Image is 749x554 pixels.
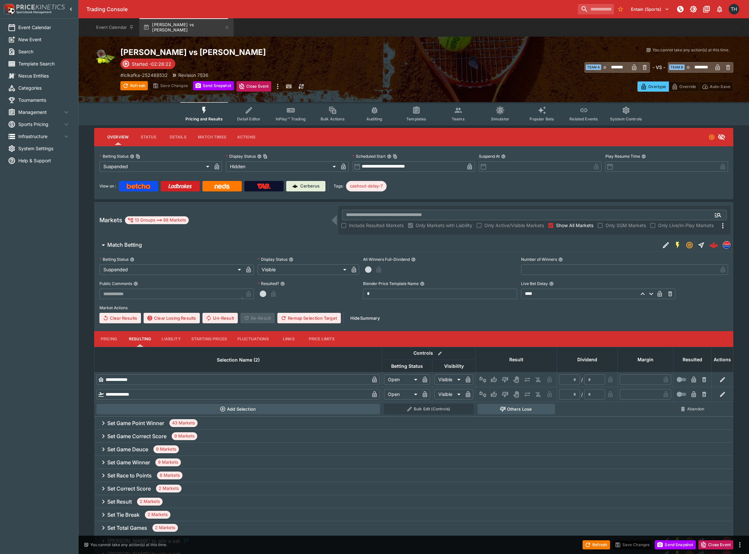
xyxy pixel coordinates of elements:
[210,356,267,364] span: Selection Name (2)
[434,374,463,385] div: Visible
[240,313,275,323] span: Re-Result
[172,433,197,439] span: 9 Markets
[411,257,416,262] button: All Winners Full-Dividend
[107,459,150,466] h6: Set Game Winner
[286,181,325,191] a: Cerberus
[18,133,62,140] span: Infrastructure
[452,116,465,121] span: Teams
[120,47,427,57] h2: Copy To Clipboard
[558,257,563,262] button: Number of Winners
[18,157,70,164] span: Help & Support
[688,3,699,15] button: Toggle light/dark mode
[18,97,70,103] span: Tournaments
[366,116,382,121] span: Auditing
[384,362,430,370] span: Betting Status
[363,257,410,262] p: All Winners Full-Dividend
[232,331,274,347] button: Fluctuations
[346,313,384,323] button: HideSummary
[99,303,728,313] label: Market Actions
[736,541,744,549] button: more
[393,154,397,159] button: Copy To Clipboard
[107,498,132,505] h6: Set Result
[641,154,646,159] button: Play Resume Time
[679,83,696,90] p: Override
[18,72,70,79] span: Nexus Entities
[549,281,554,286] button: Live Bet Delay
[94,331,124,347] button: Pricing
[276,116,306,121] span: InPlay™ Trading
[353,153,386,159] p: Scheduled Start
[226,153,256,159] p: Display Status
[382,347,476,360] th: Controls
[416,222,472,229] span: Only Markets with Liability
[18,121,62,128] span: Sports Pricing
[157,472,183,479] span: 6 Markets
[130,257,134,262] button: Betting Status
[107,511,140,518] h6: Set Tie Break
[120,81,148,90] button: Refresh
[132,61,171,67] p: Started -02:26:22
[610,116,642,121] span: System Controls
[99,281,132,286] p: Public Comments
[18,60,70,67] span: Template Search
[491,116,509,121] span: Simulator
[406,116,426,121] span: Templates
[153,446,179,453] span: 9 Markets
[280,281,285,286] button: Resulted?
[708,134,715,140] svg: Suspended
[180,102,647,125] div: Event type filters
[714,3,725,15] button: Notifications
[637,81,733,92] div: Start From
[478,389,488,400] button: Not Set
[627,4,673,14] button: Select Tenant
[581,391,583,398] div: /
[2,3,15,16] img: PriceKinetics Logo
[420,281,425,286] button: Blender Price Template Name
[202,313,237,323] button: Un-Result
[99,264,243,275] div: Suspended
[605,153,640,159] p: Play Resume Time
[237,116,260,121] span: Detail Editor
[709,241,718,250] img: logo-cerberus--red.svg
[18,84,70,91] span: Categories
[660,535,672,547] button: Edit Detail
[648,83,666,90] p: Overtype
[321,116,345,121] span: Bulk Actions
[274,331,304,347] button: Links
[18,36,70,43] span: New Event
[437,362,471,370] span: Visibility
[479,153,500,159] p: Suspend At
[215,184,229,189] img: Neds
[128,216,186,224] div: 13 Groups 88 Markets
[387,154,392,159] button: Scheduled StartCopy To Clipboard
[695,535,707,547] button: Straight
[658,222,714,229] span: Only Live/In-Play Markets
[163,129,193,145] button: Details
[434,389,463,400] div: Visible
[102,129,134,145] button: Overview
[90,542,167,548] p: You cannot take any action(s) at this time.
[723,241,731,249] div: lclkafka
[155,459,181,466] span: 9 Markets
[695,239,707,251] button: Straight
[107,485,151,492] h6: Set Correct Score
[232,129,261,145] button: Actions
[384,389,420,400] div: Open
[583,540,610,549] button: Refresh
[258,281,279,286] p: Resulted?
[99,257,129,262] p: Betting Status
[530,116,554,121] span: Popular Bets
[363,281,419,286] p: Blender Price Template Name
[133,281,138,286] button: Public Comments
[16,5,65,9] img: PriceKinetics
[489,389,499,400] button: Win
[684,535,695,547] button: Suspended
[94,534,660,547] button: [PERSON_NAME] to win a set
[18,48,70,55] span: Search
[699,81,733,92] button: Auto-Save
[94,47,115,68] img: tennis.png
[178,72,208,79] p: Revision 7536
[292,184,298,189] img: Cerberus
[615,4,626,14] button: No Bookmarks
[277,313,341,323] button: Remap Selection Target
